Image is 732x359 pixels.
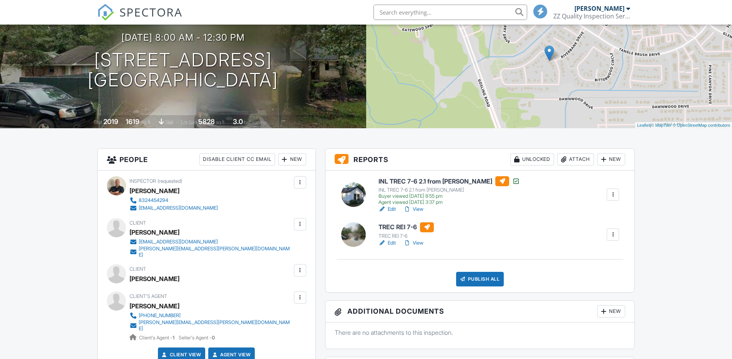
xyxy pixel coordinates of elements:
[158,178,182,184] span: (requested)
[597,305,625,318] div: New
[637,123,650,127] a: Leaflet
[139,335,176,341] span: Client's Agent -
[378,233,434,239] div: TREC REI 7-6
[139,313,181,319] div: [PHONE_NUMBER]
[129,273,179,285] div: [PERSON_NAME]
[378,199,520,205] div: Agent viewed [DATE] 3:37 pm
[129,293,167,299] span: Client's Agent
[325,301,635,323] h3: Additional Documents
[129,220,146,226] span: Client
[456,272,504,286] div: Publish All
[129,266,146,272] span: Client
[129,246,292,258] a: [PERSON_NAME][EMAIL_ADDRESS][PERSON_NAME][DOMAIN_NAME]
[120,4,183,20] span: SPECTORA
[553,12,630,20] div: ZZ Quality Inspection Services
[378,222,434,239] a: TREC REI 7-6 TREC REI 7-6
[94,119,102,125] span: Built
[278,153,306,165] div: New
[129,185,179,197] div: [PERSON_NAME]
[139,197,168,203] div: 8324454294
[129,178,156,184] span: Inspector
[181,119,197,125] span: Lot Size
[403,205,423,213] a: View
[378,176,520,205] a: INL TREC 7-6 2.1 from [PERSON_NAME] INL TREC 7-6 2.1 from [PERSON_NAME] Buyer viewed [DATE] 8:55 ...
[373,5,527,20] input: Search everything...
[103,117,118,126] div: 2019
[378,176,520,186] h6: INL TREC 7-6 2.1 from [PERSON_NAME]
[139,246,292,258] div: [PERSON_NAME][EMAIL_ADDRESS][PERSON_NAME][DOMAIN_NAME]
[129,319,292,332] a: [PERSON_NAME][EMAIL_ADDRESS][PERSON_NAME][DOMAIN_NAME]
[97,4,114,21] img: The Best Home Inspection Software - Spectora
[557,153,594,165] div: Attach
[88,50,278,91] h1: [STREET_ADDRESS] [GEOGRAPHIC_DATA]
[651,123,672,127] a: © MapTiler
[129,300,179,312] a: [PERSON_NAME]
[129,238,292,246] a: [EMAIL_ADDRESS][DOMAIN_NAME]
[139,319,292,332] div: [PERSON_NAME][EMAIL_ADDRESS][PERSON_NAME][DOMAIN_NAME]
[165,119,174,125] span: slab
[244,119,266,125] span: bathrooms
[233,117,243,126] div: 3.0
[574,5,624,12] div: [PERSON_NAME]
[378,187,520,193] div: INL TREC 7-6 2.1 from [PERSON_NAME]
[161,351,201,359] a: Client View
[126,117,139,126] div: 1619
[216,119,226,125] span: sq.ft.
[179,335,215,341] span: Seller's Agent -
[199,153,275,165] div: Disable Client CC Email
[673,123,730,127] a: © OpenStreetMap contributors
[335,328,626,337] p: There are no attachments to this inspection.
[510,153,554,165] div: Unlocked
[129,227,179,238] div: [PERSON_NAME]
[141,119,151,125] span: sq. ft.
[129,312,292,319] a: [PHONE_NUMBER]
[211,351,251,359] a: Agent View
[139,205,218,211] div: [EMAIL_ADDRESS][DOMAIN_NAME]
[129,204,218,212] a: [EMAIL_ADDRESS][DOMAIN_NAME]
[212,335,215,341] strong: 0
[173,335,174,341] strong: 1
[198,117,215,126] div: 5828
[378,205,396,213] a: Edit
[129,197,218,204] a: 8324454294
[378,222,434,232] h6: TREC REI 7-6
[635,122,732,129] div: |
[325,149,635,170] h3: Reports
[378,239,396,247] a: Edit
[98,149,315,170] h3: People
[97,10,183,26] a: SPECTORA
[403,239,423,247] a: View
[139,239,218,245] div: [EMAIL_ADDRESS][DOMAIN_NAME]
[121,32,245,43] h3: [DATE] 8:00 am - 12:30 pm
[597,153,625,165] div: New
[378,193,520,199] div: Buyer viewed [DATE] 8:55 pm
